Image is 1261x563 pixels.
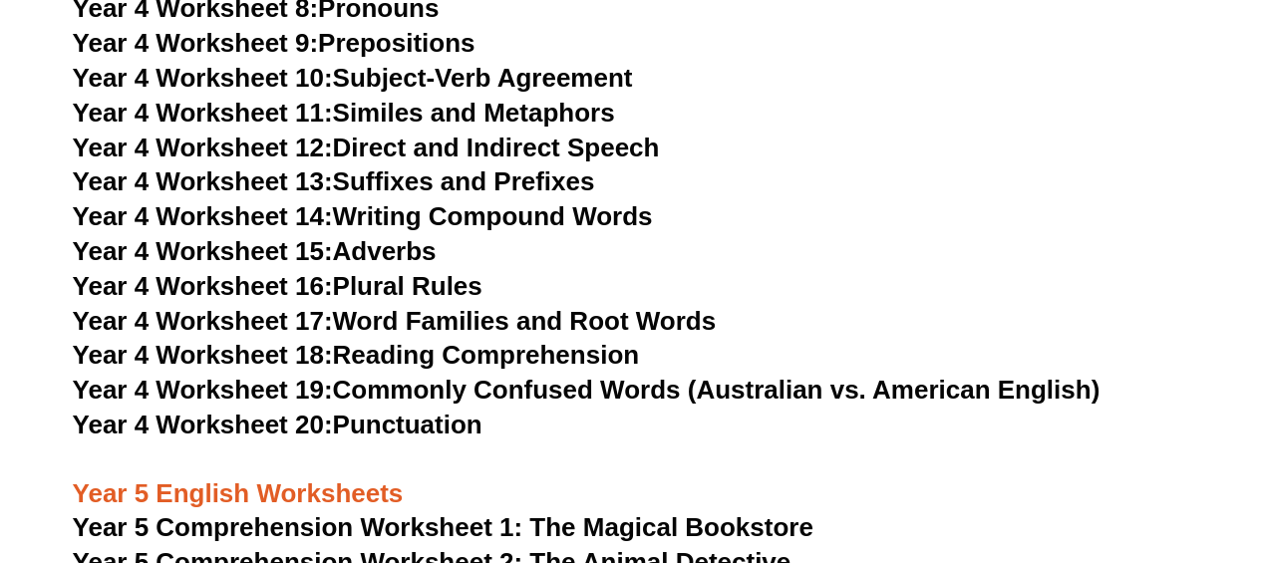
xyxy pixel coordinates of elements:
h3: Year 5 English Worksheets [73,443,1189,511]
a: Year 4 Worksheet 10:Subject-Verb Agreement [73,63,633,93]
span: Year 4 Worksheet 10: [73,63,333,93]
span: Year 4 Worksheet 13: [73,166,333,196]
a: Year 4 Worksheet 13:Suffixes and Prefixes [73,166,595,196]
a: Year 4 Worksheet 17:Word Families and Root Words [73,306,716,336]
span: Year 4 Worksheet 18: [73,340,333,370]
span: Year 4 Worksheet 11: [73,98,333,128]
iframe: Chat Widget [929,338,1261,563]
span: Year 4 Worksheet 12: [73,133,333,162]
span: Year 4 Worksheet 15: [73,236,333,266]
a: Year 4 Worksheet 16:Plural Rules [73,271,482,301]
a: Year 4 Worksheet 20:Punctuation [73,410,482,439]
a: Year 4 Worksheet 14:Writing Compound Words [73,201,653,231]
span: Year 4 Worksheet 14: [73,201,333,231]
span: Year 4 Worksheet 16: [73,271,333,301]
a: Year 4 Worksheet 15:Adverbs [73,236,437,266]
a: Year 5 Comprehension Worksheet 1: The Magical Bookstore [73,512,813,542]
a: Year 4 Worksheet 11:Similes and Metaphors [73,98,615,128]
span: Year 4 Worksheet 19: [73,375,333,405]
a: Year 4 Worksheet 18:Reading Comprehension [73,340,639,370]
a: Year 4 Worksheet 12:Direct and Indirect Speech [73,133,660,162]
a: Year 4 Worksheet 9:Prepositions [73,28,475,58]
a: Year 4 Worksheet 19:Commonly Confused Words (Australian vs. American English) [73,375,1101,405]
span: Year 4 Worksheet 9: [73,28,319,58]
span: Year 4 Worksheet 17: [73,306,333,336]
span: Year 4 Worksheet 20: [73,410,333,439]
